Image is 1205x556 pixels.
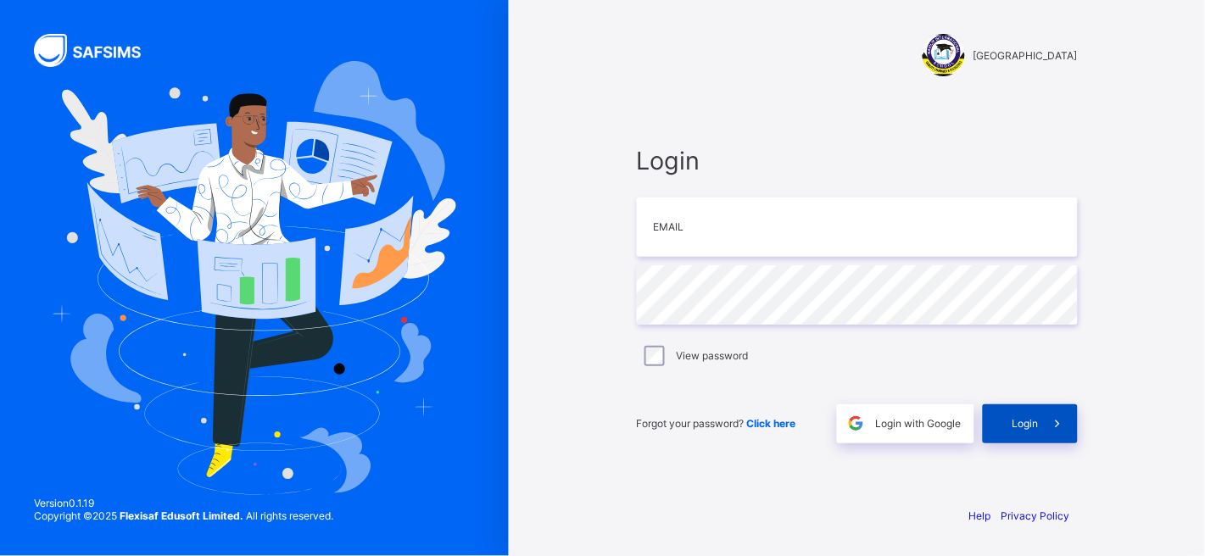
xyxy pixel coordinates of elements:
span: [GEOGRAPHIC_DATA] [973,49,1078,62]
span: Login with Google [876,417,962,430]
strong: Flexisaf Edusoft Limited. [120,509,243,522]
span: Copyright © 2025 All rights reserved. [34,509,333,522]
img: google.396cfc9801f0270233282035f929180a.svg [846,414,866,433]
span: Login [1013,417,1039,430]
label: View password [677,349,749,362]
a: Help [969,509,991,522]
span: Forgot your password? [637,417,796,430]
span: Login [637,146,1078,175]
img: SAFSIMS Logo [34,34,161,67]
img: Hero Image [53,61,456,495]
a: Click here [747,417,796,430]
a: Privacy Policy [1001,509,1070,522]
span: Version 0.1.19 [34,497,333,509]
